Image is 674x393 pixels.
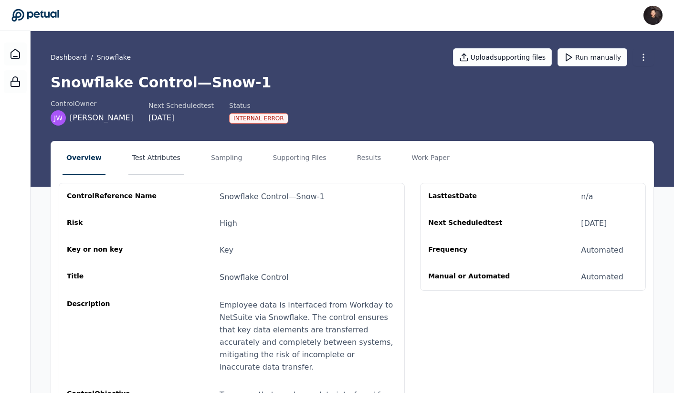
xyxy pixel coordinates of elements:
div: High [220,218,237,229]
div: control Reference Name [67,191,158,202]
div: Automated [581,244,623,256]
span: Snowflake Control [220,273,289,282]
div: control Owner [51,99,133,108]
button: Snowflake [97,53,131,62]
div: [DATE] [148,112,214,124]
a: SOC [4,70,27,93]
div: Title [67,271,158,284]
span: [PERSON_NAME] [70,112,133,124]
div: Next Scheduled test [148,101,214,110]
div: Manual or Automated [428,271,520,283]
div: Last test Date [428,191,520,202]
img: James Lee [643,6,663,25]
button: Results [353,141,385,175]
button: Sampling [207,141,246,175]
a: Dashboard [51,53,87,62]
a: Dashboard [4,42,27,65]
div: Description [67,299,158,373]
div: Automated [581,271,623,283]
div: Status [229,101,288,110]
div: Frequency [428,244,520,256]
div: Key [220,244,233,256]
div: Risk [67,218,158,229]
div: Key or non key [67,244,158,256]
h1: Snowflake Control — Snow-1 [51,74,654,91]
a: Go to Dashboard [11,9,59,22]
div: Internal Error [229,113,288,124]
span: JW [54,113,63,123]
button: Work Paper [408,141,453,175]
button: Test Attributes [128,141,184,175]
div: / [51,53,131,62]
button: Uploadsupporting files [453,48,552,66]
button: Run manually [558,48,627,66]
div: Employee data is interfaced from Workday to NetSuite via Snowflake. The control ensures that key ... [220,299,397,373]
button: Supporting Files [269,141,330,175]
nav: Tabs [51,141,653,175]
div: Snowflake Control — Snow-1 [220,191,325,202]
button: Overview [63,141,105,175]
div: [DATE] [581,218,607,229]
div: n/a [581,191,593,202]
div: Next Scheduled test [428,218,520,229]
